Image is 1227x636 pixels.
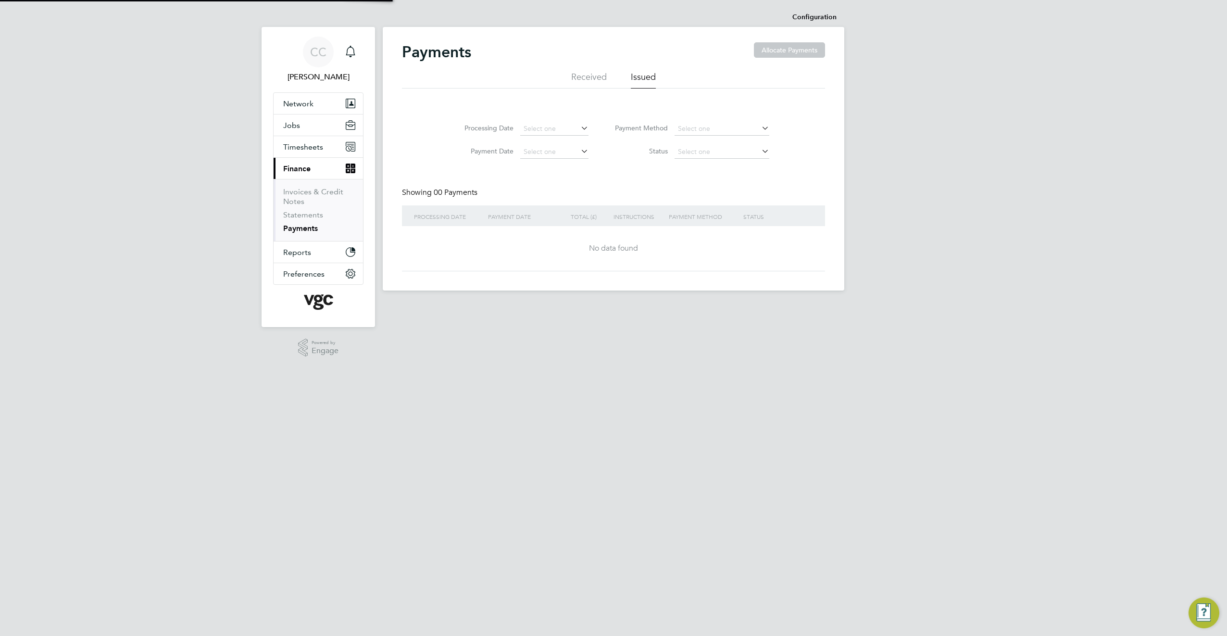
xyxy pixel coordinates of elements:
[312,339,338,347] span: Powered by
[283,187,343,206] a: Invoices & Credit Notes
[741,205,805,228] div: STATUS
[274,158,363,179] button: Finance
[283,164,311,173] span: Finance
[551,205,599,228] div: TOTAL (£)
[283,224,318,233] a: Payments
[434,188,477,197] span: 00 Payments
[274,263,363,284] button: Preferences
[262,27,375,327] nav: Main navigation
[298,339,339,357] a: Powered byEngage
[486,205,550,228] div: PAYMENT DATE
[283,142,323,152] span: Timesheets
[274,93,363,114] button: Network
[754,42,825,58] button: Allocate Payments
[613,124,668,132] label: Payment Method
[273,71,363,83] span: Connor Campbell
[274,242,363,263] button: Reports
[458,147,513,155] label: Payment Date
[666,205,731,228] div: PAYMENT METHOD
[412,205,476,228] div: PROCESSING DATE
[274,114,363,136] button: Jobs
[520,145,588,159] input: Select one
[402,42,471,62] h2: Payments
[402,188,479,198] div: Showing
[675,145,769,159] input: Select one
[283,121,300,130] span: Jobs
[609,205,657,228] div: INSTRUCTIONS
[792,8,837,27] li: Configuration
[412,243,815,254] div: No data found
[312,347,338,355] span: Engage
[613,147,668,155] label: Status
[631,71,656,89] li: Issued
[273,294,363,310] a: Go to home page
[675,122,769,136] input: Select one
[520,122,588,136] input: Select one
[571,71,607,89] li: Received
[310,46,326,58] span: CC
[458,124,513,132] label: Processing Date
[274,136,363,157] button: Timesheets
[283,248,311,257] span: Reports
[274,179,363,241] div: Finance
[283,269,325,279] span: Preferences
[304,294,333,310] img: vgcgroup-logo-retina.png
[1189,598,1219,628] button: Engage Resource Center
[283,99,313,108] span: Network
[283,210,323,219] a: Statements
[273,37,363,83] a: CC[PERSON_NAME]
